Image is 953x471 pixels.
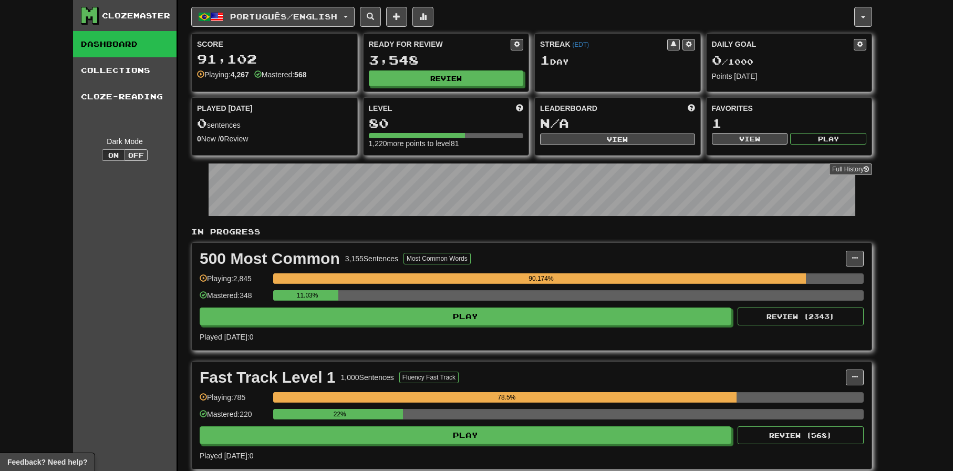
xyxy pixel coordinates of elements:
div: Playing: 785 [200,392,268,409]
div: Playing: [197,69,249,80]
strong: 4,267 [231,70,249,79]
button: Play [200,426,731,444]
div: 78.5% [276,392,737,403]
div: Fast Track Level 1 [200,370,336,385]
span: Played [DATE]: 0 [200,452,253,460]
button: Most Common Words [403,253,471,264]
div: 91,102 [197,53,352,66]
a: (EDT) [572,41,589,48]
button: View [540,134,695,145]
a: Collections [73,57,177,84]
span: 0 [197,116,207,130]
button: Review [369,70,524,86]
div: 22% [276,409,403,419]
div: Score [197,39,352,49]
span: Leaderboard [540,103,597,114]
span: Português / English [230,12,337,21]
button: Add sentence to collection [386,7,407,27]
a: Cloze-Reading [73,84,177,110]
div: 500 Most Common [200,251,340,267]
button: Review (2343) [738,308,864,325]
div: New / Review [197,134,352,144]
button: Play [200,308,731,325]
button: Review (568) [738,426,864,444]
span: / 1000 [712,57,753,66]
span: This week in points, UTC [688,103,695,114]
strong: 568 [294,70,306,79]
div: 11.03% [276,290,338,301]
span: N/A [540,116,569,130]
div: Clozemaster [102,11,170,21]
a: Dashboard [73,31,177,57]
strong: 0 [220,135,224,143]
div: 1,000 Sentences [341,372,394,383]
button: More stats [412,7,433,27]
strong: 0 [197,135,201,143]
span: Score more points to level up [516,103,523,114]
div: Daily Goal [712,39,854,50]
div: Ready for Review [369,39,511,49]
a: Full History [829,163,872,175]
button: View [712,133,788,145]
div: Points [DATE] [712,71,867,81]
div: Favorites [712,103,867,114]
span: Open feedback widget [7,457,87,467]
div: 80 [369,117,524,130]
div: Dark Mode [81,136,169,147]
div: Streak [540,39,667,49]
span: Played [DATE] [197,103,253,114]
div: 1 [712,117,867,130]
div: 90.174% [276,273,805,284]
div: Mastered: 348 [200,290,268,308]
button: Search sentences [360,7,381,27]
p: In Progress [191,227,872,237]
span: Level [369,103,392,114]
div: Day [540,54,695,67]
span: 1 [540,53,550,67]
div: 1,220 more points to level 81 [369,138,524,149]
span: 0 [712,53,722,67]
div: 3,548 [369,54,524,67]
div: sentences [197,117,352,130]
button: Play [790,133,866,145]
div: 3,155 Sentences [345,253,398,264]
span: Played [DATE]: 0 [200,333,253,341]
button: Português/English [191,7,355,27]
button: On [102,149,125,161]
div: Mastered: 220 [200,409,268,426]
button: Fluency Fast Track [399,372,459,383]
button: Off [125,149,148,161]
div: Playing: 2,845 [200,273,268,291]
div: Mastered: [254,69,307,80]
